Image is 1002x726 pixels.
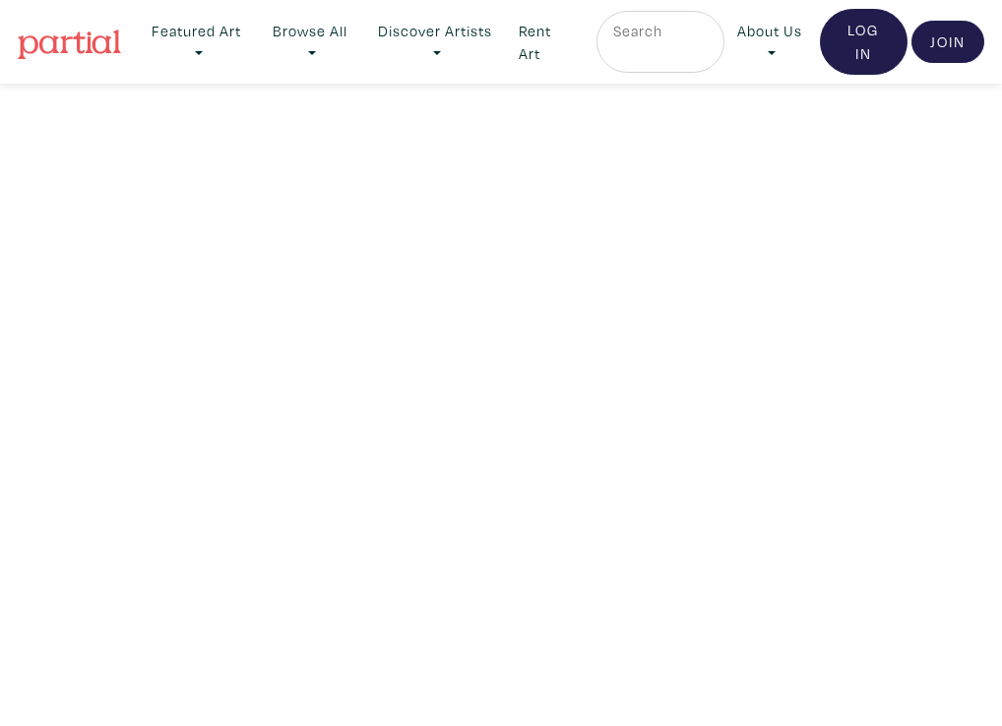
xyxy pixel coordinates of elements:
a: About Us [724,11,816,74]
a: Join [911,21,984,64]
a: Browse All [259,11,360,74]
a: Log In [820,9,908,75]
input: Search [611,19,710,43]
a: Rent Art [510,11,584,74]
a: Featured Art [139,11,255,74]
a: Discover Artists [365,11,505,74]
